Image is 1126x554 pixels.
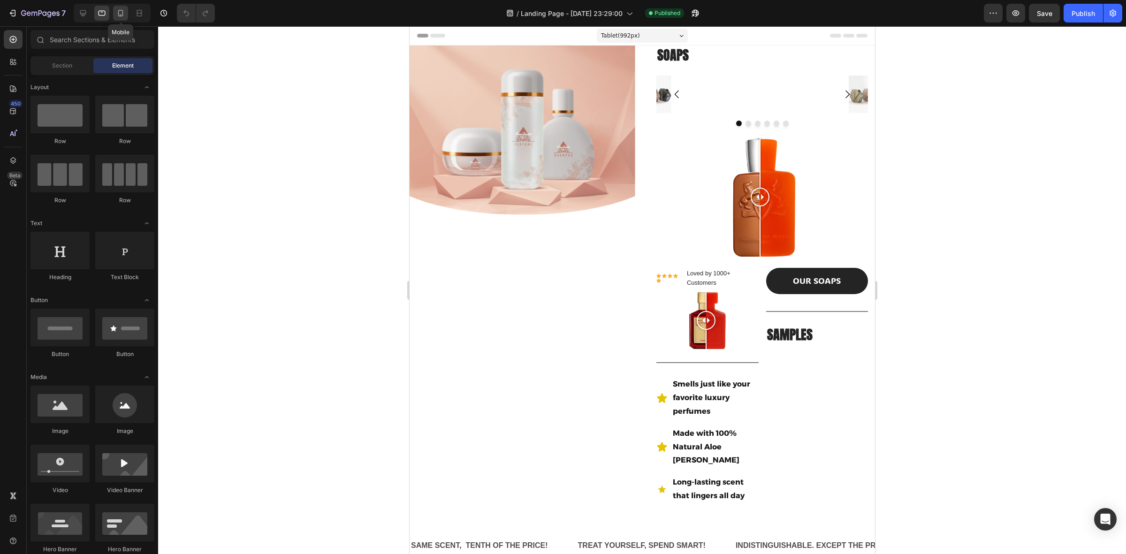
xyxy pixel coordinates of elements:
[373,94,379,100] button: Dot
[168,513,296,526] p: TREAT YOURSELF, SPEND SMART!
[357,299,459,318] h2: SAMPLES
[139,80,154,95] span: Toggle open
[1072,8,1095,18] div: Publish
[30,296,48,304] span: Button
[30,83,49,91] span: Layout
[177,4,215,23] div: Undo/Redo
[336,94,342,100] button: Dot
[95,137,154,145] div: Row
[1,513,138,526] p: SAME SCENT, TENTH OF THE PRICE!
[425,55,451,81] button: Carousel Next Arrow
[357,242,459,267] button: <p>OUR SOAPS</p>
[95,486,154,494] div: Video Banner
[439,49,477,87] img: image_demo.jpg
[139,216,154,231] span: Toggle open
[95,545,154,554] div: Hero Banner
[112,61,134,70] span: Element
[355,94,360,100] button: Dot
[30,219,42,228] span: Text
[30,545,90,554] div: Hero Banner
[410,26,875,554] iframe: Design area
[30,196,90,205] div: Row
[1029,4,1060,23] button: Save
[326,513,481,526] p: INDISTINGUISHABLE. EXCEPT THE PRICE!
[95,273,154,281] div: Text Block
[9,100,23,107] div: 450
[95,350,154,358] div: Button
[139,370,154,385] span: Toggle open
[30,373,47,381] span: Media
[327,94,332,100] button: Dot
[7,172,23,179] div: Beta
[521,8,623,18] span: Landing Page - [DATE] 23:29:00
[61,8,66,19] p: 7
[345,94,351,100] button: Dot
[139,293,154,308] span: Toggle open
[30,486,90,494] div: Video
[4,4,70,23] button: 7
[1064,4,1103,23] button: Publish
[1037,9,1052,17] span: Save
[95,427,154,435] div: Image
[30,350,90,358] div: Button
[263,402,330,439] strong: Made with 100% Natural Aloe [PERSON_NAME]
[517,8,519,18] span: /
[654,9,680,17] span: Published
[30,273,90,281] div: Heading
[224,49,262,87] img: image_demo.jpg
[95,196,154,205] div: Row
[383,249,431,260] p: OUR SOAPS
[1094,508,1117,531] div: Open Intercom Messenger
[364,94,370,100] button: Dot
[30,30,154,49] input: Search Sections & Elements
[263,451,335,474] strong: Long-lasting scent that lingers all day
[30,137,90,145] div: Row
[263,353,341,389] strong: Smells just like your favorite luxury perfumes
[30,427,90,435] div: Image
[52,61,72,70] span: Section
[277,243,348,261] p: Loved by 1000+ Customers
